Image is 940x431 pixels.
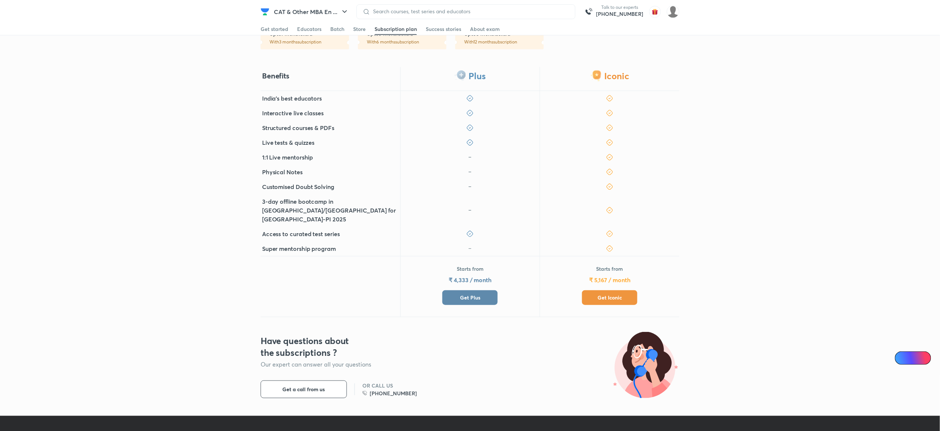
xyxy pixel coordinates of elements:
a: Ai Doubts [895,351,931,365]
img: illustration [613,332,679,398]
img: call-us [581,4,596,19]
div: Educators [297,25,321,33]
h5: Interactive live classes [262,109,324,118]
h6: [PHONE_NUMBER] [370,389,417,397]
div: About exam [470,25,500,33]
a: [PHONE_NUMBER] [596,10,643,18]
a: Store [353,23,366,35]
h5: 3-day offline bootcamp in [GEOGRAPHIC_DATA]/[GEOGRAPHIC_DATA] for [GEOGRAPHIC_DATA]-PI 2025 [262,197,399,224]
h5: Access to curated test series [262,229,340,238]
h5: Structured courses & PDFs [262,123,334,132]
p: With 3 months subscription [269,39,349,45]
img: Nilesh [667,6,679,18]
span: Ai Doubts [907,355,927,361]
img: icon [466,154,474,161]
p: Starts from [457,265,484,273]
img: Company Logo [261,7,269,16]
p: Starts from [596,265,623,273]
a: Subscription plan [375,23,417,35]
div: Get started [261,25,288,33]
h5: Physical Notes [262,168,303,176]
div: Batch [330,25,344,33]
img: Icon [899,355,905,361]
a: Educators [297,23,321,35]
button: Get Iconic [582,290,637,305]
div: Success stories [426,25,461,33]
a: Get started [261,23,288,35]
h3: Have questions about the subscriptions ? [261,335,361,358]
p: Talk to our experts [596,4,643,10]
a: Success stories [426,23,461,35]
a: Upto3 monthsextraWith6 monthssubscription [358,26,446,49]
a: [PHONE_NUMBER] [362,389,417,397]
div: Subscription plan [375,25,417,33]
a: Upto6 monthsextraWith12 monthssubscription [455,26,544,49]
a: About exam [470,23,500,35]
img: icon [466,168,474,176]
p: With 12 months subscription [464,39,544,45]
span: Get a call from us [283,386,325,393]
h5: Customised Doubt Solving [262,182,334,191]
a: Upto1 monthextraWith3 monthssubscription [261,26,349,49]
h5: ₹ 5,167 / month [589,276,630,284]
p: Our expert can answer all your questions [261,360,427,369]
div: Store [353,25,366,33]
img: icon [466,245,474,252]
img: icon [466,183,474,190]
h5: Super mentorship program [262,244,336,253]
span: Get Plus [460,294,480,301]
h6: OR CALL US [362,382,417,389]
input: Search courses, test series and educators [370,8,569,14]
h5: India's best educators [262,94,322,103]
a: Batch [330,23,344,35]
img: avatar [649,6,661,18]
h5: ₹ 4,333 / month [449,276,492,284]
span: Get Iconic [598,294,622,301]
button: CAT & Other MBA En ... [269,4,354,19]
h4: Benefits [262,71,289,81]
h5: 1:1 Live mentorship [262,153,313,162]
p: With 6 months subscription [367,39,446,45]
button: Get a call from us [261,381,347,398]
img: icon [466,207,474,214]
button: Get Plus [442,290,498,305]
h5: Live tests & quizzes [262,138,314,147]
